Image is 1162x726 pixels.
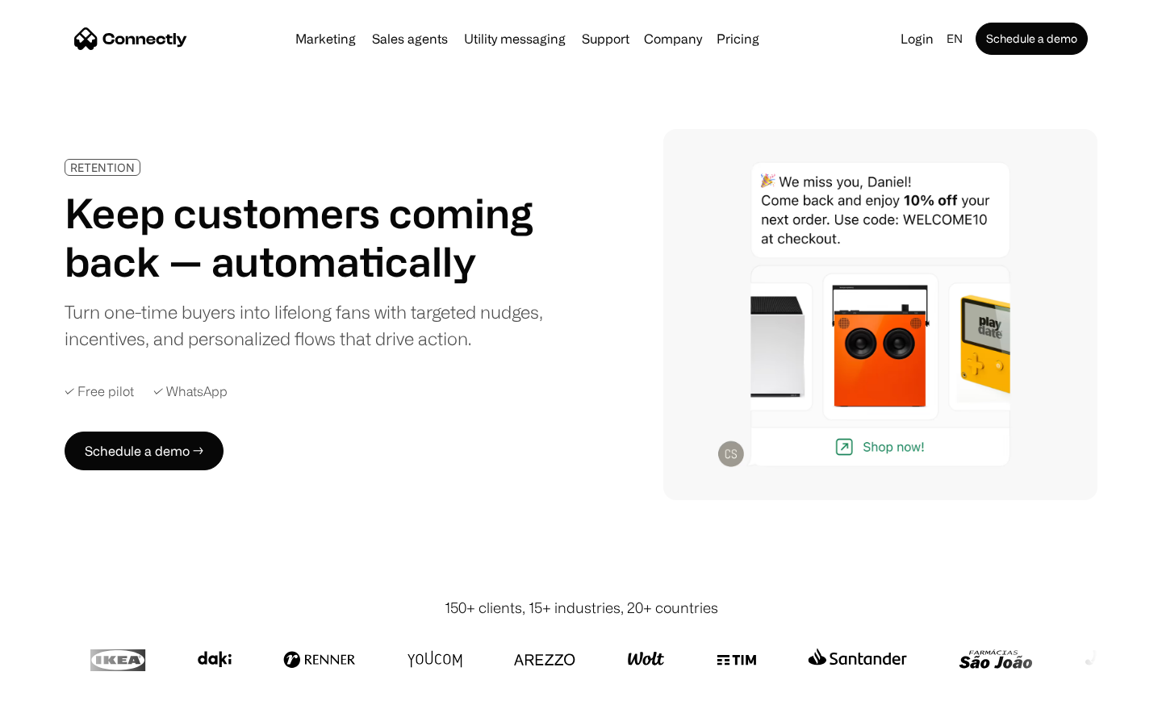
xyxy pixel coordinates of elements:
[65,384,134,399] div: ✓ Free pilot
[153,384,228,399] div: ✓ WhatsApp
[445,597,718,619] div: 150+ clients, 15+ industries, 20+ countries
[575,32,636,45] a: Support
[976,23,1088,55] a: Schedule a demo
[894,27,940,50] a: Login
[32,698,97,720] ul: Language list
[16,696,97,720] aside: Language selected: English
[947,27,963,50] div: en
[70,161,135,173] div: RETENTION
[458,32,572,45] a: Utility messaging
[289,32,362,45] a: Marketing
[65,432,224,470] a: Schedule a demo →
[65,298,555,352] div: Turn one-time buyers into lifelong fans with targeted nudges, incentives, and personalized flows ...
[644,27,702,50] div: Company
[366,32,454,45] a: Sales agents
[65,189,555,286] h1: Keep customers coming back — automatically
[710,32,766,45] a: Pricing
